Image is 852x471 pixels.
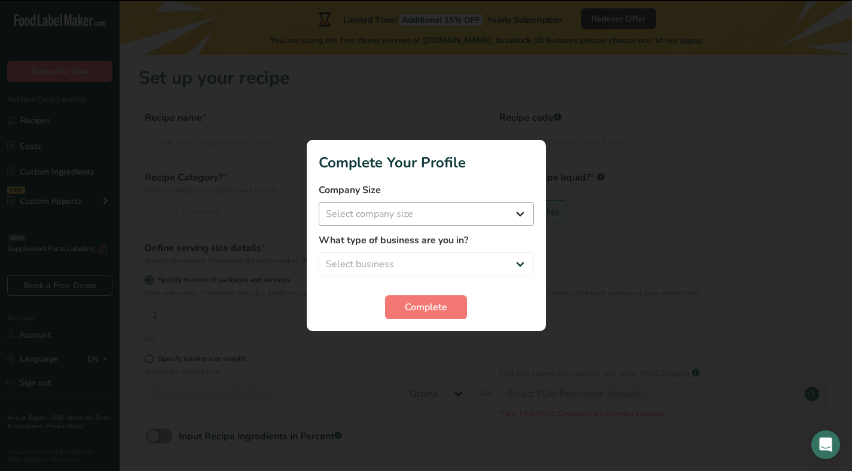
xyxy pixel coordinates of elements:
[319,233,534,247] label: What type of business are you in?
[319,183,534,197] label: Company Size
[319,152,534,173] h1: Complete Your Profile
[385,295,467,319] button: Complete
[811,430,840,459] div: Open Intercom Messenger
[405,300,447,314] span: Complete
